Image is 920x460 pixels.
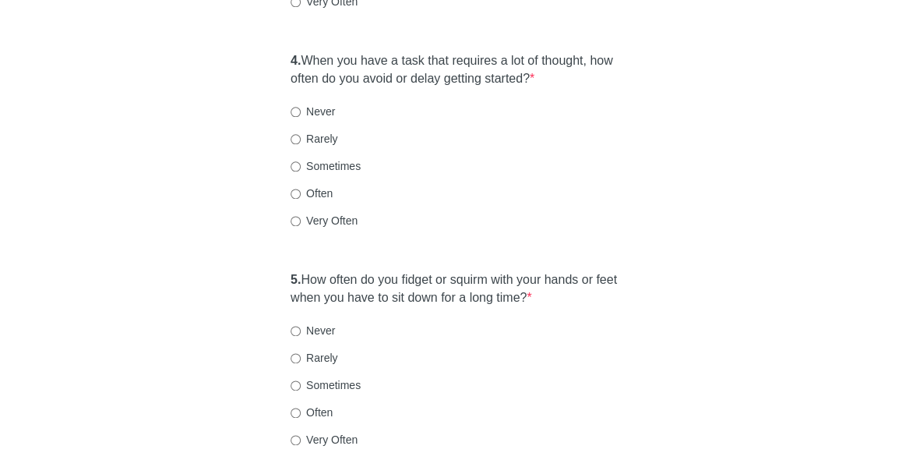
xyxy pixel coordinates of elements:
[291,158,361,174] label: Sometimes
[291,104,335,119] label: Never
[291,408,301,418] input: Often
[291,54,301,67] strong: 4.
[291,377,361,393] label: Sometimes
[291,273,301,286] strong: 5.
[291,432,358,448] label: Very Often
[291,186,333,201] label: Often
[291,435,301,445] input: Very Often
[291,405,333,420] label: Often
[291,350,337,366] label: Rarely
[291,326,301,336] input: Never
[291,323,335,338] label: Never
[291,216,301,226] input: Very Often
[291,271,629,307] label: How often do you fidget or squirm with your hands or feet when you have to sit down for a long time?
[291,107,301,117] input: Never
[291,131,337,147] label: Rarely
[291,134,301,144] input: Rarely
[291,52,629,88] label: When you have a task that requires a lot of thought, how often do you avoid or delay getting star...
[291,161,301,172] input: Sometimes
[291,213,358,228] label: Very Often
[291,189,301,199] input: Often
[291,353,301,363] input: Rarely
[291,380,301,391] input: Sometimes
